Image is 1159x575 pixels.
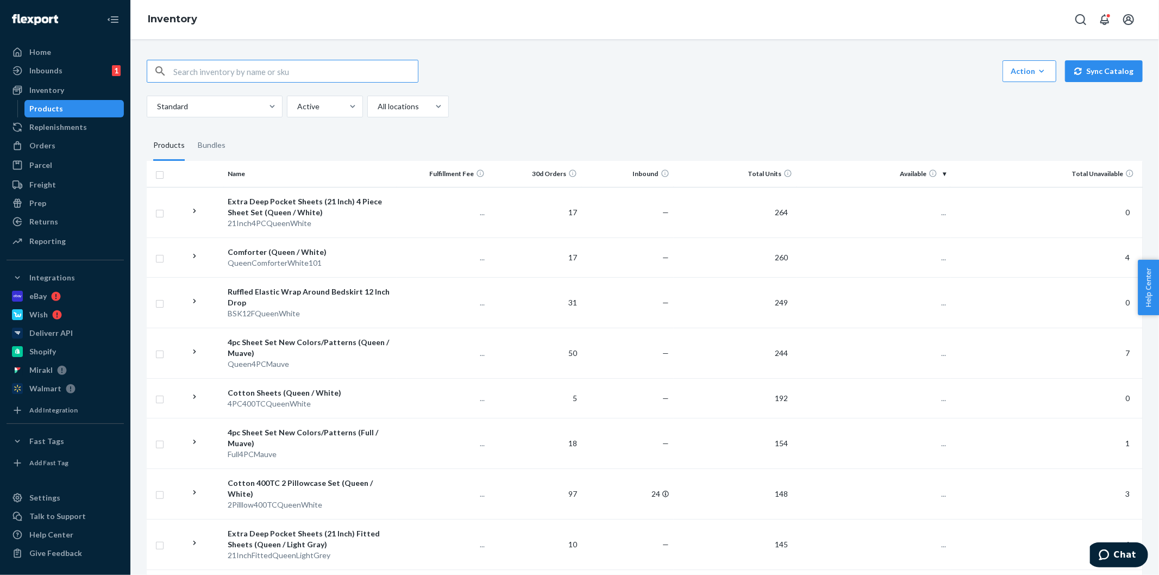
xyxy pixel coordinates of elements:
[7,233,124,250] a: Reporting
[663,439,669,448] span: —
[1070,9,1092,30] button: Open Search Box
[1121,253,1134,262] span: 4
[489,237,581,277] td: 17
[1121,298,1134,307] span: 0
[801,539,946,550] p: ...
[1090,542,1148,570] iframe: Opens a widget where you can chat to one of our agents
[29,346,56,357] div: Shopify
[228,478,392,499] div: Cotton 400TC 2 Pillowcase Set (Queen / White)
[770,298,792,307] span: 249
[401,438,485,449] p: ...
[29,458,68,467] div: Add Fast Tag
[7,306,124,323] a: Wish
[1003,60,1056,82] button: Action
[7,361,124,379] a: Mirakl
[7,137,124,154] a: Orders
[29,140,55,151] div: Orders
[12,14,58,25] img: Flexport logo
[1121,393,1134,403] span: 0
[29,511,86,522] div: Talk to Support
[102,9,124,30] button: Close Navigation
[489,468,581,519] td: 97
[29,309,48,320] div: Wish
[29,272,75,283] div: Integrations
[7,433,124,450] button: Fast Tags
[112,65,121,76] div: 1
[7,526,124,543] a: Help Center
[489,328,581,378] td: 50
[489,161,581,187] th: 30d Orders
[7,454,124,472] a: Add Fast Tag
[663,208,669,217] span: —
[30,103,64,114] div: Products
[198,130,225,161] div: Bundles
[29,548,82,559] div: Give Feedback
[7,82,124,99] a: Inventory
[801,297,946,308] p: ...
[674,161,797,187] th: Total Units
[489,519,581,570] td: 10
[401,207,485,218] p: ...
[296,101,297,112] input: Active
[29,47,51,58] div: Home
[139,4,206,35] ol: breadcrumbs
[7,176,124,193] a: Freight
[770,348,792,358] span: 244
[29,85,64,96] div: Inventory
[377,101,378,112] input: All locations
[1138,260,1159,315] span: Help Center
[148,13,197,25] a: Inventory
[224,161,397,187] th: Name
[29,529,73,540] div: Help Center
[770,253,792,262] span: 260
[156,101,157,112] input: Standard
[1121,208,1134,217] span: 0
[7,324,124,342] a: Deliverr API
[7,287,124,305] a: eBay
[228,528,392,550] div: Extra Deep Pocket Sheets (21 Inch) Fitted Sheets (Queen / Light Gray)
[401,252,485,263] p: ...
[29,65,62,76] div: Inbounds
[29,436,64,447] div: Fast Tags
[770,439,792,448] span: 154
[228,427,392,449] div: 4pc Sheet Set New Colors/Patterns (Full / Muave)
[581,161,674,187] th: Inbound
[770,208,792,217] span: 264
[663,348,669,358] span: —
[489,378,581,418] td: 5
[7,269,124,286] button: Integrations
[7,489,124,507] a: Settings
[7,508,124,525] button: Talk to Support
[29,198,46,209] div: Prep
[7,402,124,419] a: Add Integration
[7,62,124,79] a: Inbounds1
[801,348,946,359] p: ...
[7,545,124,562] button: Give Feedback
[7,157,124,174] a: Parcel
[1094,9,1116,30] button: Open notifications
[29,291,47,302] div: eBay
[7,118,124,136] a: Replenishments
[401,348,485,359] p: ...
[489,277,581,328] td: 31
[1011,66,1048,77] div: Action
[228,308,392,319] div: BSK12FQueenWhite
[24,100,124,117] a: Products
[228,398,392,409] div: 4PC400TCQueenWhite
[397,161,489,187] th: Fulfillment Fee
[1121,540,1134,549] span: 4
[29,160,52,171] div: Parcel
[1065,60,1143,82] button: Sync Catalog
[1118,9,1139,30] button: Open account menu
[29,383,61,394] div: Walmart
[228,387,392,398] div: Cotton Sheets (Queen / White)
[801,438,946,449] p: ...
[228,499,392,510] div: 2Pilllow400TCQueenWhite
[153,130,185,161] div: Products
[489,187,581,237] td: 17
[801,489,946,499] p: ...
[228,218,392,229] div: 21Inch4PCQueenWhite
[29,179,56,190] div: Freight
[29,365,53,376] div: Mirakl
[401,489,485,499] p: ...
